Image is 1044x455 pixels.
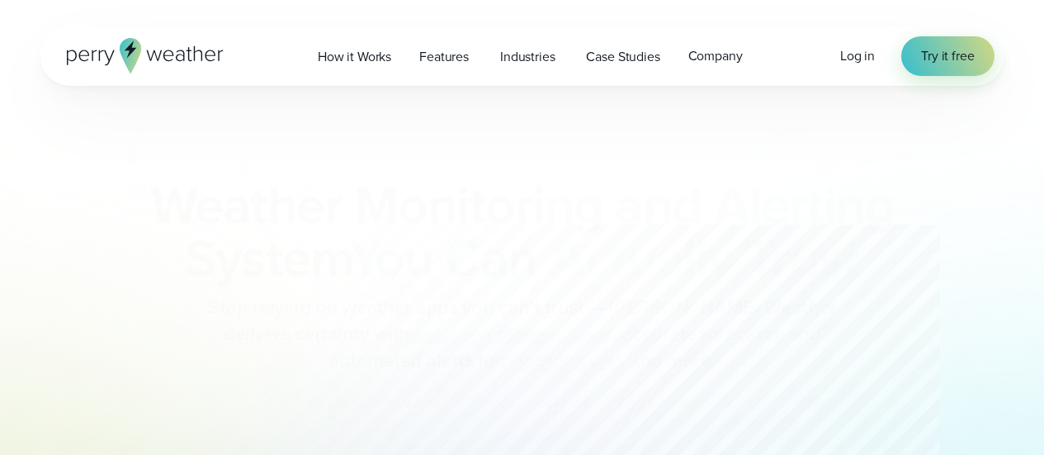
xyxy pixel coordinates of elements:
span: Features [419,47,469,67]
a: Log in [840,46,875,66]
span: Log in [840,46,875,65]
a: Case Studies [572,40,673,73]
span: Company [688,46,743,66]
a: How it Works [304,40,405,73]
span: Case Studies [586,47,659,67]
a: Try it free [901,36,994,76]
span: Try it free [921,46,974,66]
span: Industries [500,47,555,67]
span: How it Works [318,47,391,67]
